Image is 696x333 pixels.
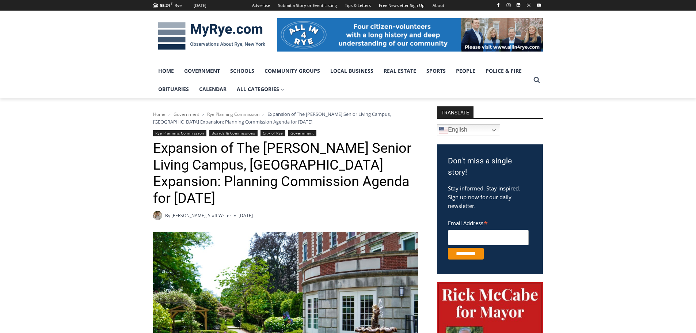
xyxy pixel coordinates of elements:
a: People [451,62,480,80]
a: Local Business [325,62,379,80]
a: [PERSON_NAME], Staff Writer [171,212,231,219]
a: Author image [153,211,162,220]
a: Boards & Commissions [209,130,258,136]
a: Schools [225,62,259,80]
img: All in for Rye [277,18,543,51]
div: Rye [175,2,182,9]
img: MyRye.com [153,17,270,55]
a: Obituaries [153,80,194,98]
a: Calendar [194,80,232,98]
a: Home [153,111,166,117]
a: Police & Fire [480,62,527,80]
a: X [524,1,533,10]
nav: Breadcrumbs [153,110,418,125]
span: > [262,112,265,117]
a: Instagram [504,1,513,10]
a: Government [288,130,316,136]
a: Real Estate [379,62,421,80]
time: [DATE] [239,212,253,219]
a: Linkedin [514,1,523,10]
button: View Search Form [530,73,543,87]
h3: Don't miss a single story! [448,155,532,178]
img: en [439,126,448,135]
a: Government [174,111,199,117]
div: [DATE] [194,2,206,9]
span: Expansion of The [PERSON_NAME] Senior Living Campus, [GEOGRAPHIC_DATA] Expansion: Planning Commis... [153,111,391,125]
a: YouTube [535,1,543,10]
span: > [168,112,171,117]
a: Sports [421,62,451,80]
span: By [165,212,170,219]
h1: Expansion of The [PERSON_NAME] Senior Living Campus, [GEOGRAPHIC_DATA] Expansion: Planning Commis... [153,140,418,207]
a: Facebook [494,1,503,10]
strong: TRANSLATE [437,106,473,118]
a: English [437,124,500,136]
span: 55.24 [160,3,170,8]
span: > [202,112,204,117]
nav: Primary Navigation [153,62,530,99]
a: City of Rye [260,130,285,136]
a: Community Groups [259,62,325,80]
img: (PHOTO: MyRye.com Summer 2023 intern Beatrice Larzul.) [153,211,162,220]
a: Government [179,62,225,80]
span: F [171,1,172,5]
span: All Categories [237,85,284,93]
p: Stay informed. Stay inspired. Sign up now for our daily newsletter. [448,184,532,210]
a: Rye Planning Commission [153,130,206,136]
label: Email Address [448,216,529,229]
a: Rye Planning Commission [207,111,259,117]
a: Home [153,62,179,80]
a: All Categories [232,80,289,98]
